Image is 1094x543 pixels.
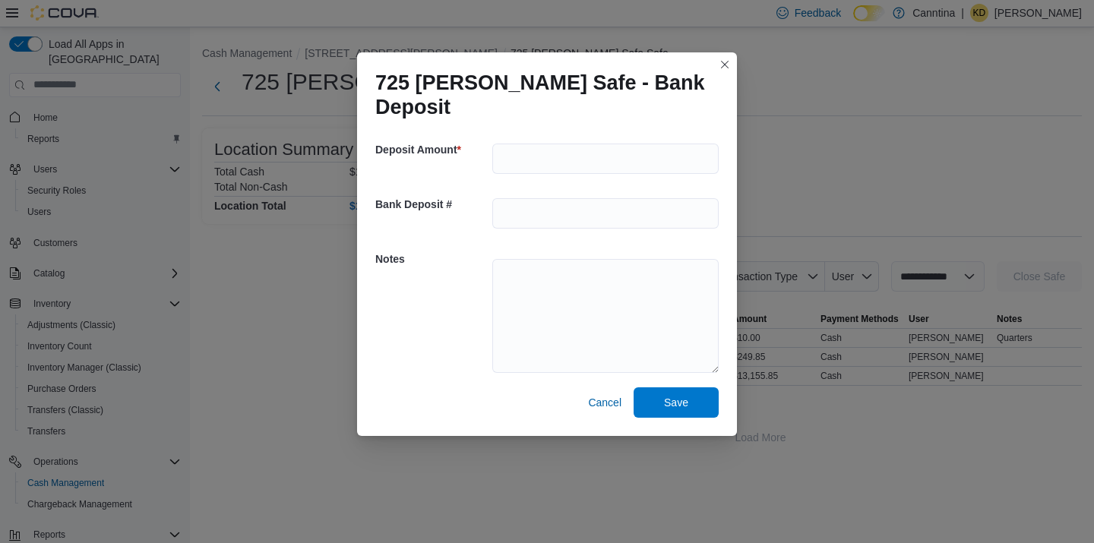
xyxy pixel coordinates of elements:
[588,395,621,410] span: Cancel
[634,387,719,418] button: Save
[375,71,707,119] h1: 725 [PERSON_NAME] Safe - Bank Deposit
[582,387,628,418] button: Cancel
[375,244,489,274] h5: Notes
[664,395,688,410] span: Save
[375,134,489,165] h5: Deposit Amount
[375,189,489,219] h5: Bank Deposit #
[716,55,734,74] button: Closes this modal window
